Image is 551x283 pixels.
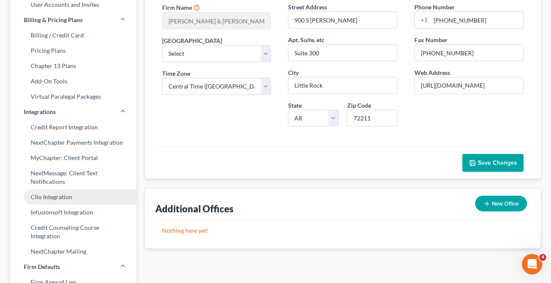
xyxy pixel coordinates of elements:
[10,74,137,89] a: Add-On Tools
[414,3,455,11] label: Phone Number
[10,135,137,150] a: NextChapter Payments Integration
[288,35,325,44] label: Apt, Suite, etc
[522,254,542,274] iframe: Intercom live chat
[10,89,137,104] a: Virtual Paralegal Packages
[162,226,524,235] p: Nothing here yet!
[288,101,302,110] label: State
[431,12,523,28] input: Enter phone...
[155,203,234,215] div: Additional Offices
[24,108,56,116] span: Integrations
[10,166,137,189] a: NextMessage: Client Text Notifications
[10,244,137,259] a: NextChapter Mailing
[162,36,222,45] label: [GEOGRAPHIC_DATA]
[288,12,397,28] input: Enter address...
[24,16,83,24] span: Billing & Pricing Plans
[162,69,190,78] label: Time Zone
[10,104,137,120] a: Integrations
[347,110,397,127] input: XXXXX
[162,4,192,11] span: Firm Name
[10,259,137,274] a: Firm Defaults
[10,12,137,28] a: Billing & Pricing Plans
[415,45,523,61] input: Enter fax...
[10,205,137,220] a: Infusionsoft Integration
[415,77,523,94] input: Enter web address....
[462,154,524,172] button: Save Changes
[10,43,137,58] a: Pricing Plans
[10,120,137,135] a: Credit Report Integration
[10,28,137,43] a: Billing / Credit Card
[288,77,397,94] input: Enter city...
[415,12,431,28] div: +1
[540,254,546,261] span: 4
[475,196,527,212] button: New Office
[24,263,60,271] span: Firm Defaults
[288,45,397,61] input: (optional)
[288,68,299,77] label: City
[414,68,450,77] label: Web Address
[414,35,448,44] label: Fax Number
[478,159,517,166] span: Save Changes
[10,220,137,244] a: Credit Counseling Course Integration
[10,58,137,74] a: Chapter 13 Plans
[288,3,327,11] label: Street Address
[10,189,137,205] a: Clio Integration
[347,101,371,110] label: Zip Code
[10,150,137,166] a: MyChapter: Client Portal
[163,13,271,29] input: Enter name...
